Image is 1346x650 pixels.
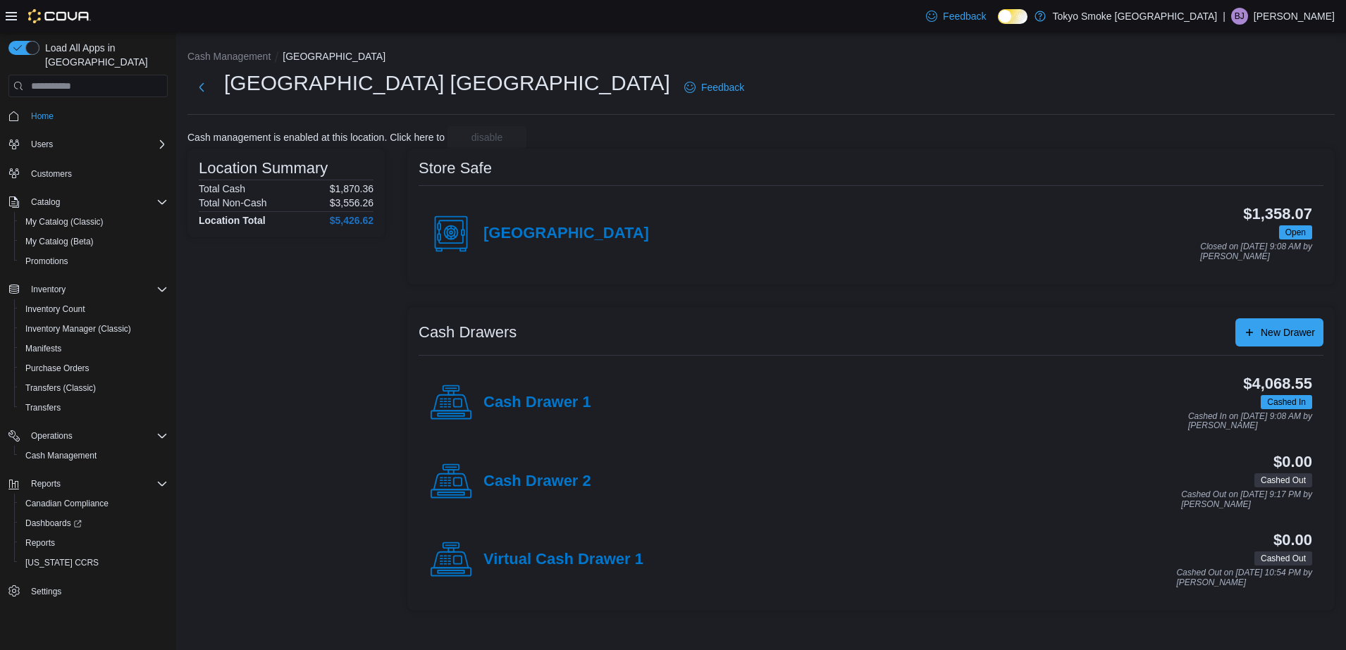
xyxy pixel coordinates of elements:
[1243,206,1312,223] h3: $1,358.07
[1254,473,1312,487] span: Cashed Out
[20,213,109,230] a: My Catalog (Classic)
[3,474,173,494] button: Reports
[14,339,173,358] button: Manifests
[25,281,71,298] button: Inventory
[20,447,102,464] a: Cash Management
[1231,8,1248,25] div: Brenna Jodouin-Paquette
[25,136,58,153] button: Users
[1223,8,1225,25] p: |
[25,402,61,413] span: Transfers
[14,533,173,553] button: Reports
[20,340,67,357] a: Manifests
[224,69,670,97] h1: [GEOGRAPHIC_DATA] [GEOGRAPHIC_DATA]
[199,197,267,208] h6: Total Non-Cash
[20,399,168,416] span: Transfers
[20,495,168,512] span: Canadian Compliance
[25,281,168,298] span: Inventory
[199,160,328,177] h3: Location Summary
[31,586,61,597] span: Settings
[943,9,986,23] span: Feedback
[1243,375,1312,392] h3: $4,068.55
[25,450,97,461] span: Cash Management
[20,213,168,230] span: My Catalog (Classic)
[419,324,517,341] h3: Cash Drawers
[39,41,168,69] span: Load All Apps in [GEOGRAPHIC_DATA]
[1273,454,1312,470] h3: $0.00
[3,581,173,601] button: Settings
[187,51,271,62] button: Cash Management
[14,212,173,232] button: My Catalog (Classic)
[330,215,373,226] h4: $5,426.62
[187,73,216,101] button: Next
[1273,532,1312,549] h3: $0.00
[14,319,173,339] button: Inventory Manager (Classic)
[20,233,99,250] a: My Catalog (Beta)
[483,394,591,412] h4: Cash Drawer 1
[25,475,66,492] button: Reports
[14,232,173,251] button: My Catalog (Beta)
[25,363,89,374] span: Purchase Orders
[14,513,173,533] a: Dashboards
[20,233,168,250] span: My Catalog (Beta)
[20,340,168,357] span: Manifests
[20,447,168,464] span: Cash Management
[3,135,173,154] button: Users
[20,554,168,571] span: Washington CCRS
[20,535,168,551] span: Reports
[3,106,173,126] button: Home
[20,320,137,337] a: Inventory Manager (Classic)
[419,160,492,177] h3: Store Safe
[31,284,66,295] span: Inventory
[1053,8,1218,25] p: Tokyo Smoke [GEOGRAPHIC_DATA]
[20,360,95,377] a: Purchase Orders
[701,80,744,94] span: Feedback
[25,136,168,153] span: Users
[1279,225,1312,239] span: Open
[25,537,55,549] span: Reports
[3,280,173,299] button: Inventory
[1235,318,1323,346] button: New Drawer
[330,197,373,208] p: $3,556.26
[25,194,66,211] button: Catalog
[31,430,73,442] span: Operations
[28,9,91,23] img: Cova
[20,554,104,571] a: [US_STATE] CCRS
[199,183,245,194] h6: Total Cash
[20,380,101,396] a: Transfers (Classic)
[1181,490,1312,509] p: Cashed Out on [DATE] 9:17 PM by [PERSON_NAME]
[1261,325,1315,339] span: New Drawer
[20,495,114,512] a: Canadian Compliance
[3,163,173,183] button: Customers
[14,251,173,271] button: Promotions
[20,253,168,270] span: Promotions
[1200,242,1312,261] p: Closed on [DATE] 9:08 AM by [PERSON_NAME]
[1176,568,1312,587] p: Cashed Out on [DATE] 10:54 PM by [PERSON_NAME]
[25,304,85,315] span: Inventory Count
[8,100,168,638] nav: Complex example
[25,164,168,182] span: Customers
[20,301,91,318] a: Inventory Count
[25,557,99,568] span: [US_STATE] CCRS
[1254,8,1335,25] p: [PERSON_NAME]
[25,582,168,600] span: Settings
[25,194,168,211] span: Catalog
[14,446,173,465] button: Cash Management
[25,343,61,354] span: Manifests
[20,535,61,551] a: Reports
[20,301,168,318] span: Inventory Count
[31,111,54,122] span: Home
[25,427,168,444] span: Operations
[14,378,173,398] button: Transfers (Classic)
[483,551,643,569] h4: Virtual Cash Drawer 1
[1235,8,1245,25] span: BJ
[31,139,53,150] span: Users
[14,358,173,378] button: Purchase Orders
[330,183,373,194] p: $1,870.36
[1261,474,1306,487] span: Cashed Out
[14,299,173,319] button: Inventory Count
[25,583,67,600] a: Settings
[25,498,109,509] span: Canadian Compliance
[187,132,445,143] p: Cash management is enabled at this location. Click here to
[1267,396,1306,408] span: Cashed In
